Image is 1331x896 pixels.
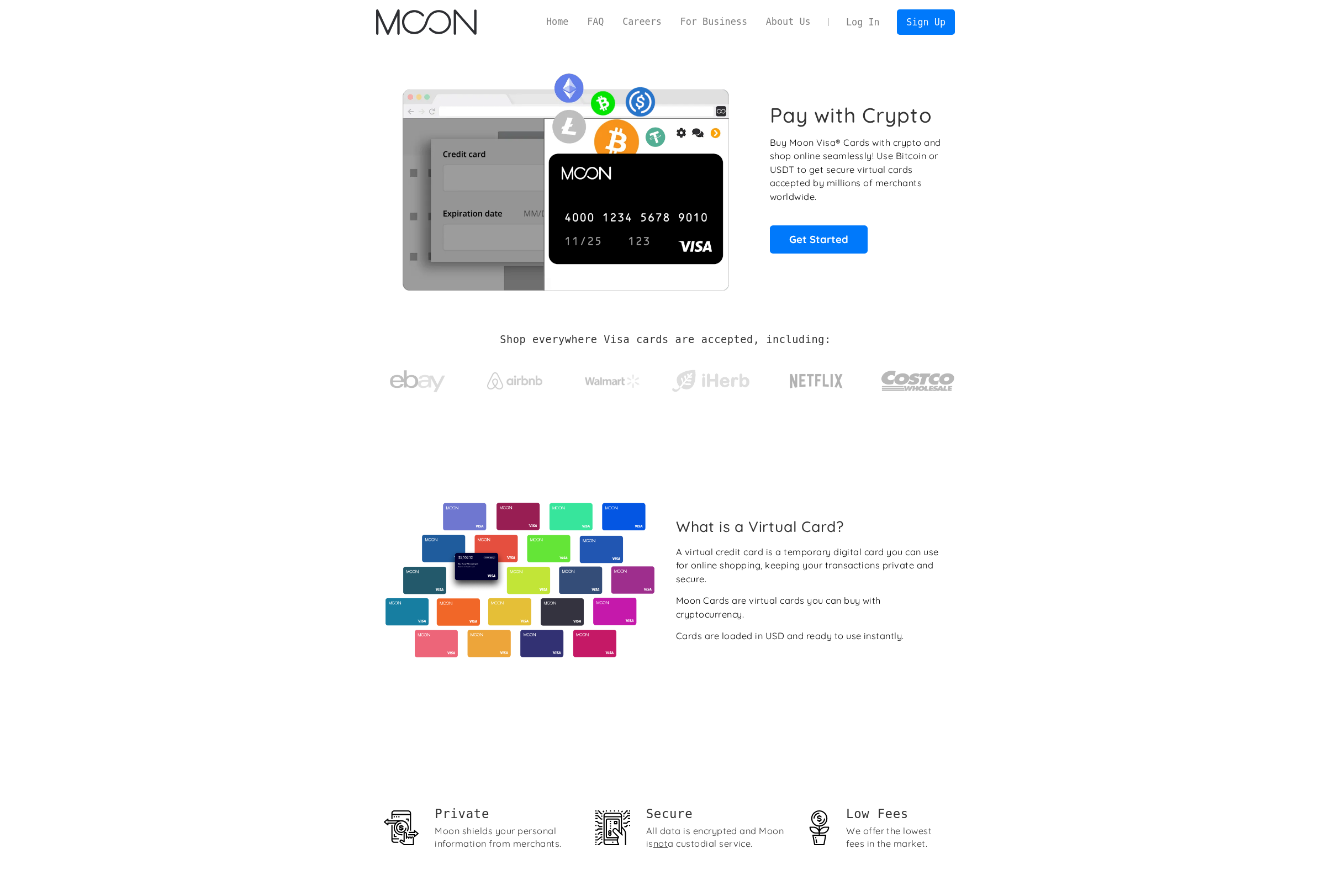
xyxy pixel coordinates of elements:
[537,15,578,29] a: Home
[435,805,577,823] h1: Private
[846,825,947,850] div: We offer the lowest fees in the market.
[653,838,668,849] span: not
[500,334,831,346] h2: Shop everywhere Visa cards are accepted, including:
[613,15,670,29] a: Careers
[595,810,630,845] img: Security
[376,9,476,35] img: Moon Logo
[384,810,419,845] img: Privacy
[669,367,752,396] img: iHerb
[585,375,640,388] img: Walmart
[881,349,955,407] a: Costco
[384,503,656,657] img: Virtual cards from Moon
[671,15,757,29] a: For Business
[572,363,654,393] a: Walmart
[487,372,542,389] img: Airbnb
[646,805,789,823] h2: Secure
[578,15,613,29] a: FAQ
[376,66,754,290] img: Moon Cards let you spend your crypto anywhere Visa is accepted.
[646,825,789,850] div: All data is encrypted and Moon is a custodial service.
[837,10,889,34] a: Log In
[757,15,820,29] a: About Us
[474,361,556,395] a: Airbnb
[390,364,445,399] img: ebay
[376,353,458,404] a: ebay
[897,9,954,34] a: Sign Up
[676,518,946,535] h2: What is a Virtual Card?
[435,825,577,850] div: Moon shields your personal information from merchants.
[846,805,947,823] h1: Low Fees
[669,356,752,401] a: iHerb
[676,594,946,621] div: Moon Cards are virtual cards you can buy with cryptocurrency.
[802,810,837,845] img: Money stewardship
[789,367,844,395] img: Netflix
[770,225,868,253] a: Get Started
[770,103,932,128] h1: Pay with Crypto
[881,360,955,402] img: Costco
[767,356,866,400] a: Netflix
[676,545,946,586] div: A virtual credit card is a temporary digital card you can use for online shopping, keeping your t...
[676,629,904,643] div: Cards are loaded in USD and ready to use instantly.
[770,136,943,204] p: Buy Moon Visa® Cards with crypto and shop online seamlessly! Use Bitcoin or USDT to get secure vi...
